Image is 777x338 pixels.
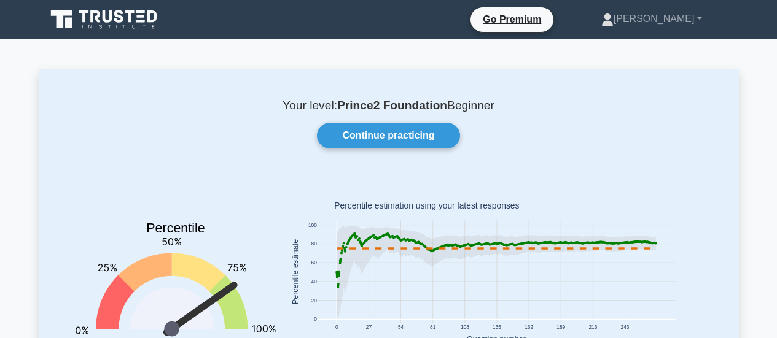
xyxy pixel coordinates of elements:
[493,324,501,330] text: 135
[146,221,205,236] text: Percentile
[337,99,447,112] b: Prince2 Foundation
[334,201,519,211] text: Percentile estimation using your latest responses
[475,12,549,27] a: Go Premium
[430,324,436,330] text: 81
[460,324,469,330] text: 108
[365,324,372,330] text: 27
[572,7,732,31] a: [PERSON_NAME]
[314,317,317,323] text: 0
[311,260,317,266] text: 60
[311,298,317,304] text: 20
[525,324,533,330] text: 162
[397,324,404,330] text: 54
[588,324,597,330] text: 216
[556,324,565,330] text: 189
[620,324,629,330] text: 243
[335,324,338,330] text: 0
[311,241,317,247] text: 80
[317,123,459,148] a: Continue practicing
[291,239,300,304] text: Percentile estimate
[308,222,316,228] text: 100
[68,98,709,113] p: Your level: Beginner
[311,278,317,285] text: 40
